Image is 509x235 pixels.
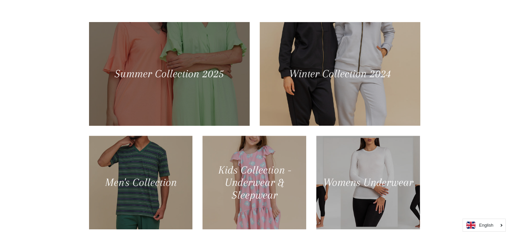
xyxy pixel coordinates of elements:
a: Men's Collection [89,136,193,229]
a: English [466,222,502,229]
a: Womens Underwear [316,136,420,229]
a: Winter Collection 2024 [260,22,420,126]
i: English [479,223,493,227]
a: Summer Collection 2025 [89,22,250,126]
a: Kids Collection - Underwear & Sleepwear [202,136,306,229]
